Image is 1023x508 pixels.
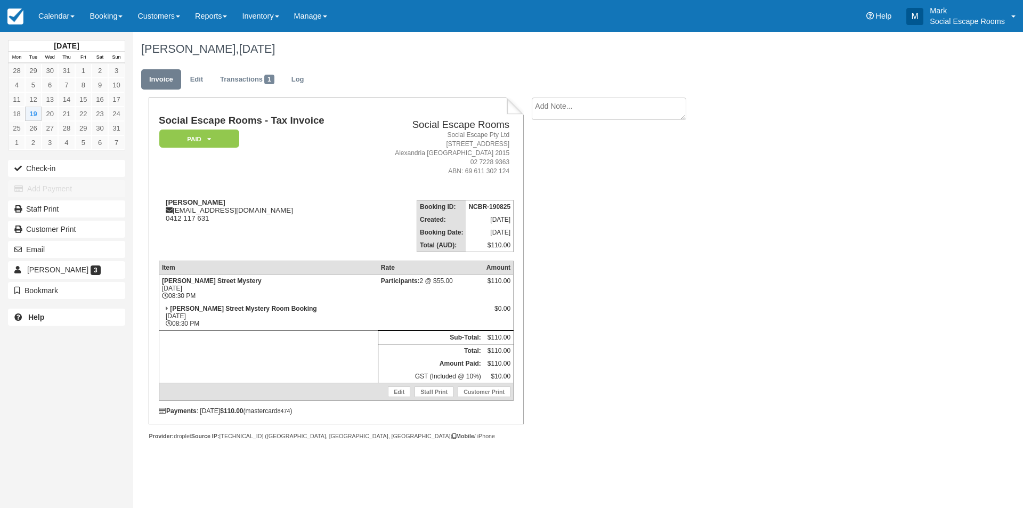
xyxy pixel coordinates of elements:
[415,386,453,397] a: Staff Print
[42,121,58,135] a: 27
[28,313,44,321] b: Help
[378,274,484,302] td: 2 @ $55.00
[25,135,42,150] a: 2
[58,135,75,150] a: 4
[876,12,892,20] span: Help
[484,370,514,383] td: $10.00
[7,9,23,25] img: checkfront-main-nav-mini-logo.png
[378,357,484,370] th: Amount Paid:
[212,69,282,90] a: Transactions1
[92,78,108,92] a: 9
[486,277,510,293] div: $110.00
[484,344,514,357] td: $110.00
[264,75,274,84] span: 1
[367,131,509,176] address: Social Escape Pty Ltd [STREET_ADDRESS] Alexandria [GEOGRAPHIC_DATA] 2015 02 7228 9363 ABN: 69 611...
[8,309,125,326] a: Help
[25,78,42,92] a: 5
[25,107,42,121] a: 19
[141,43,892,55] h1: [PERSON_NAME],
[378,330,484,344] th: Sub-Total:
[159,261,378,274] th: Item
[159,302,378,330] td: [DATE] 08:30 PM
[191,433,220,439] strong: Source IP:
[42,107,58,121] a: 20
[278,408,290,414] small: 8474
[466,213,513,226] td: [DATE]
[906,8,923,25] div: M
[91,265,101,275] span: 3
[466,239,513,252] td: $110.00
[388,386,410,397] a: Edit
[8,221,125,238] a: Customer Print
[42,78,58,92] a: 6
[58,107,75,121] a: 21
[484,261,514,274] th: Amount
[75,121,92,135] a: 29
[108,107,125,121] a: 24
[8,261,125,278] a: [PERSON_NAME] 3
[25,52,42,63] th: Tue
[92,92,108,107] a: 16
[92,121,108,135] a: 30
[58,52,75,63] th: Thu
[159,407,514,415] div: : [DATE] (mastercard )
[8,241,125,258] button: Email
[484,330,514,344] td: $110.00
[108,121,125,135] a: 31
[159,115,362,126] h1: Social Escape Rooms - Tax Invoice
[75,135,92,150] a: 5
[378,261,484,274] th: Rate
[108,78,125,92] a: 10
[9,107,25,121] a: 18
[159,407,197,415] strong: Payments
[75,52,92,63] th: Fri
[930,5,1005,16] p: Mark
[108,52,125,63] th: Sun
[25,63,42,78] a: 29
[108,135,125,150] a: 7
[162,277,262,285] strong: [PERSON_NAME] Street Mystery
[182,69,211,90] a: Edit
[166,198,225,206] strong: [PERSON_NAME]
[9,63,25,78] a: 28
[468,203,510,211] strong: NCBR-190825
[417,200,466,213] th: Booking ID:
[27,265,88,274] span: [PERSON_NAME]
[381,277,420,285] strong: Participants
[9,92,25,107] a: 11
[108,63,125,78] a: 3
[92,52,108,63] th: Sat
[220,407,243,415] strong: $110.00
[378,344,484,357] th: Total:
[54,42,79,50] strong: [DATE]
[378,370,484,383] td: GST (Included @ 10%)
[42,63,58,78] a: 30
[8,282,125,299] button: Bookmark
[92,63,108,78] a: 2
[58,92,75,107] a: 14
[9,121,25,135] a: 25
[466,226,513,239] td: [DATE]
[8,200,125,217] a: Staff Print
[170,305,316,312] strong: [PERSON_NAME] Street Mystery Room Booking
[417,239,466,252] th: Total (AUD):
[149,433,174,439] strong: Provider:
[159,198,362,222] div: [EMAIL_ADDRESS][DOMAIN_NAME] 0412 117 631
[458,386,510,397] a: Customer Print
[75,107,92,121] a: 22
[417,226,466,239] th: Booking Date:
[141,69,181,90] a: Invoice
[149,432,523,440] div: droplet [TECHNICAL_ID] ([GEOGRAPHIC_DATA], [GEOGRAPHIC_DATA], [GEOGRAPHIC_DATA]) / iPhone
[930,16,1005,27] p: Social Escape Rooms
[42,92,58,107] a: 13
[75,63,92,78] a: 1
[159,129,236,149] a: Paid
[92,107,108,121] a: 23
[58,78,75,92] a: 7
[8,180,125,197] button: Add Payment
[58,121,75,135] a: 28
[108,92,125,107] a: 17
[159,274,378,302] td: [DATE] 08:30 PM
[42,52,58,63] th: Wed
[58,63,75,78] a: 31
